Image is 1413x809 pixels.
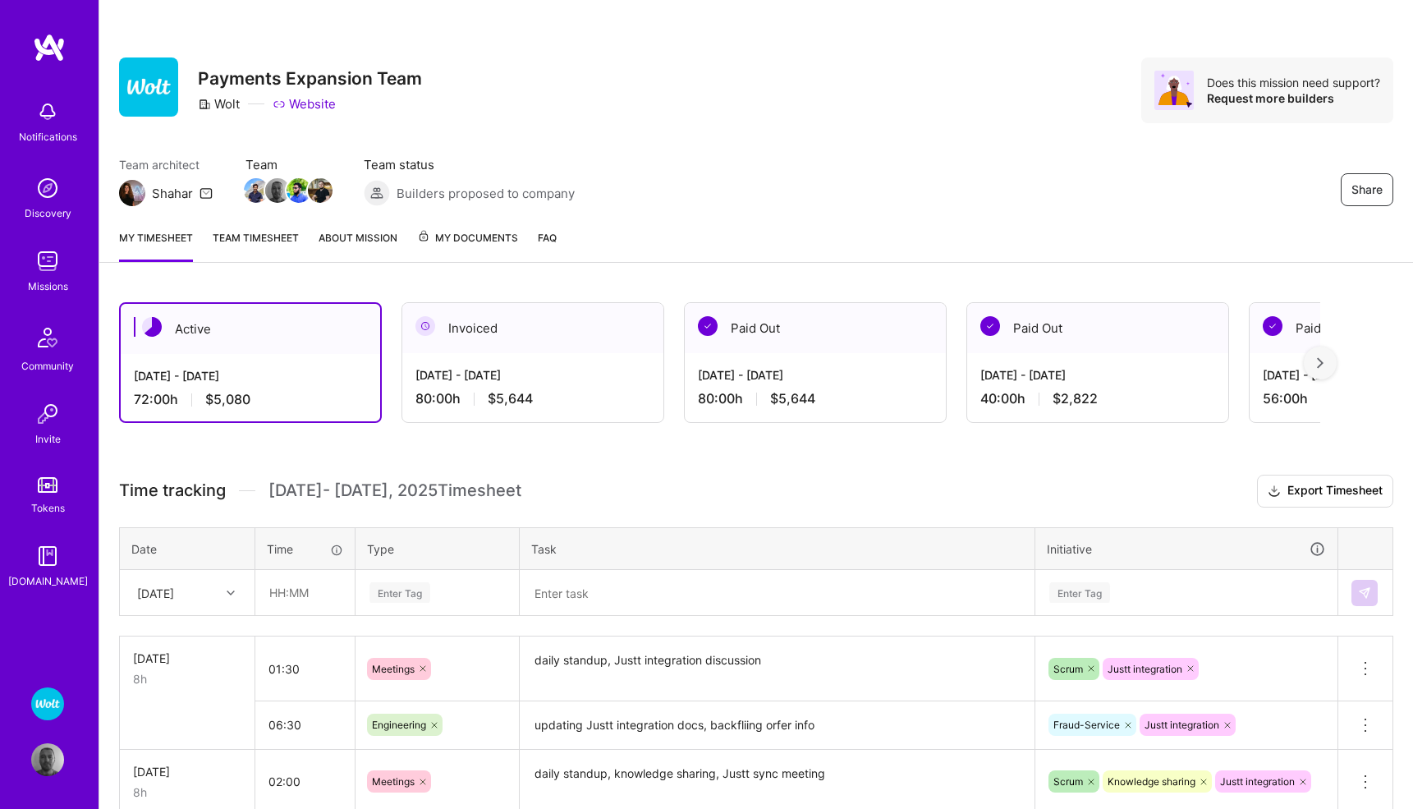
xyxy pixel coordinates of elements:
[28,318,67,357] img: Community
[31,687,64,720] img: Wolt - Fintech: Payments Expansion Team
[356,527,520,570] th: Type
[1358,586,1371,600] img: Submit
[134,391,367,408] div: 72:00 h
[142,317,162,337] img: Active
[980,316,1000,336] img: Paid Out
[31,172,64,205] img: discovery
[198,68,422,89] h3: Payments Expansion Team
[273,95,336,113] a: Website
[8,572,88,590] div: [DOMAIN_NAME]
[31,245,64,278] img: teamwork
[119,57,178,117] img: Company Logo
[31,95,64,128] img: bell
[538,229,557,262] a: FAQ
[1049,580,1110,605] div: Enter Tag
[19,128,77,145] div: Notifications
[152,185,193,202] div: Shahar
[121,304,380,354] div: Active
[267,540,343,558] div: Time
[31,743,64,776] img: User Avatar
[255,647,355,691] input: HH:MM
[137,584,174,601] div: [DATE]
[200,186,213,200] i: icon Mail
[198,95,240,113] div: Wolt
[244,178,268,203] img: Team Member Avatar
[133,784,241,801] div: 8h
[133,650,241,667] div: [DATE]
[31,398,64,430] img: Invite
[21,357,74,375] div: Community
[415,390,650,407] div: 80:00 h
[255,760,355,803] input: HH:MM
[372,719,426,731] span: Engineering
[245,177,267,205] a: Team Member Avatar
[397,185,575,202] span: Builders proposed to company
[31,540,64,572] img: guide book
[685,303,946,353] div: Paid Out
[415,366,650,384] div: [DATE] - [DATE]
[1207,90,1380,106] div: Request more builders
[1351,182,1383,198] span: Share
[1108,775,1195,788] span: Knowledge sharing
[364,156,575,173] span: Team status
[119,156,213,173] span: Team architect
[520,527,1035,570] th: Task
[521,638,1033,700] textarea: daily standup, Justt integration discussion
[245,156,331,173] span: Team
[198,98,211,111] i: icon CompanyGray
[227,589,235,597] i: icon Chevron
[1317,357,1324,369] img: right
[417,229,518,262] a: My Documents
[28,278,68,295] div: Missions
[402,303,663,353] div: Invoiced
[1220,775,1295,788] span: Justt integration
[1053,775,1083,788] span: Scrum
[770,390,815,407] span: $5,644
[213,229,299,262] a: Team timesheet
[205,391,250,408] span: $5,080
[415,316,435,336] img: Invoiced
[33,33,66,62] img: logo
[967,303,1228,353] div: Paid Out
[133,763,241,780] div: [DATE]
[310,177,331,205] a: Team Member Avatar
[1108,663,1182,675] span: Justt integration
[488,390,533,407] span: $5,644
[267,177,288,205] a: Team Member Avatar
[980,366,1215,384] div: [DATE] - [DATE]
[417,229,518,247] span: My Documents
[369,580,430,605] div: Enter Tag
[38,477,57,493] img: tokens
[119,180,145,206] img: Team Architect
[119,229,193,262] a: My timesheet
[27,743,68,776] a: User Avatar
[1154,71,1194,110] img: Avatar
[287,178,311,203] img: Team Member Avatar
[698,316,718,336] img: Paid Out
[980,390,1215,407] div: 40:00 h
[372,663,415,675] span: Meetings
[268,480,521,501] span: [DATE] - [DATE] , 2025 Timesheet
[288,177,310,205] a: Team Member Avatar
[1207,75,1380,90] div: Does this mission need support?
[134,367,367,384] div: [DATE] - [DATE]
[133,670,241,687] div: 8h
[521,703,1033,748] textarea: updating Justt integration docs, backfliing orfer info
[1053,719,1120,731] span: Fraud-Service
[364,180,390,206] img: Builders proposed to company
[27,687,68,720] a: Wolt - Fintech: Payments Expansion Team
[1257,475,1393,508] button: Export Timesheet
[35,430,61,448] div: Invite
[319,229,397,262] a: About Mission
[1263,316,1282,336] img: Paid Out
[256,571,354,614] input: HH:MM
[308,178,333,203] img: Team Member Avatar
[255,703,355,747] input: HH:MM
[1268,483,1281,500] i: icon Download
[119,480,226,501] span: Time tracking
[698,366,933,384] div: [DATE] - [DATE]
[1053,663,1083,675] span: Scrum
[1053,390,1098,407] span: $2,822
[1341,173,1393,206] button: Share
[1145,719,1219,731] span: Justt integration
